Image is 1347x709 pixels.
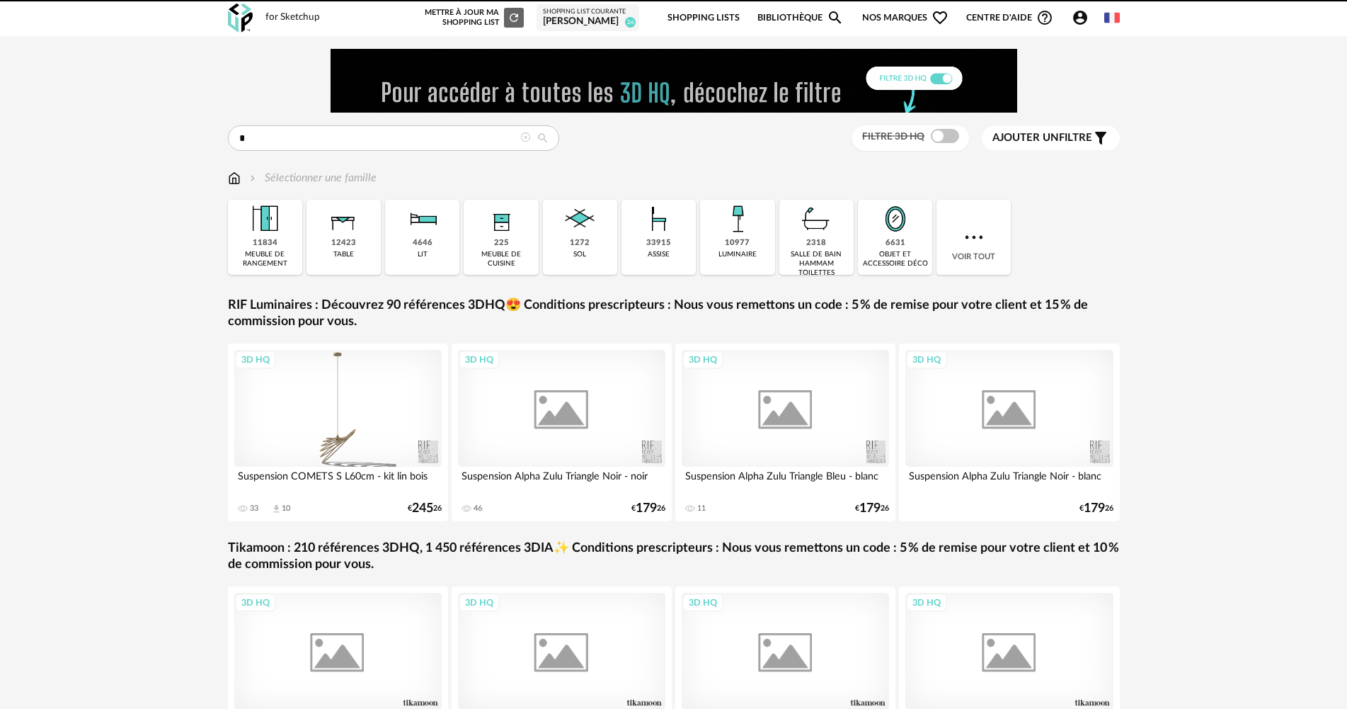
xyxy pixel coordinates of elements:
div: 225 [494,238,509,249]
img: FILTRE%20HQ%20NEW_V1%20(4).gif [331,49,1017,113]
span: 179 [636,504,657,514]
a: RIF Luminaires : Découvrez 90 références 3DHQ😍 Conditions prescripteurs : Nous vous remettons un ... [228,297,1120,331]
div: 3D HQ [459,594,500,612]
div: Mettre à jour ma Shopping List [422,8,524,28]
div: 3D HQ [235,594,276,612]
div: 3D HQ [682,594,723,612]
div: objet et accessoire déco [862,250,928,268]
span: Account Circle icon [1072,9,1089,26]
div: table [333,250,354,259]
span: 179 [1084,504,1105,514]
div: sol [573,250,586,259]
span: 26 [625,17,636,28]
div: assise [648,250,670,259]
img: more.7b13dc1.svg [961,225,987,250]
a: 3D HQ Suspension COMETS S L60cm - kit lin bois 33 Download icon 10 €24526 [228,344,449,521]
div: 33 [250,504,258,514]
div: 3D HQ [906,594,947,612]
img: Salle%20de%20bain.png [797,200,835,238]
div: 3D HQ [682,351,723,369]
img: Sol.png [561,200,599,238]
div: € 26 [631,504,665,514]
img: Luminaire.png [718,200,757,238]
div: 6631 [885,238,905,249]
div: Suspension Alpha Zulu Triangle Noir - noir [458,467,666,495]
div: 10977 [725,238,750,249]
div: meuble de rangement [232,250,298,268]
span: Download icon [271,504,282,514]
span: Nos marques [862,1,948,35]
img: Meuble%20de%20rangement.png [246,200,284,238]
div: lit [418,250,428,259]
img: Rangement.png [482,200,520,238]
button: Ajouter unfiltre Filter icon [982,126,1120,150]
div: 10 [282,504,290,514]
div: 1272 [570,238,590,249]
div: Sélectionner une famille [247,170,377,186]
img: Literie.png [403,200,442,238]
div: Voir tout [936,200,1011,275]
div: 46 [474,504,482,514]
span: 179 [859,504,881,514]
div: luminaire [718,250,757,259]
span: Help Circle Outline icon [1036,9,1053,26]
img: OXP [228,4,253,33]
div: 4646 [413,238,432,249]
a: 3D HQ Suspension Alpha Zulu Triangle Bleu - blanc 11 €17926 [675,344,896,521]
a: 3D HQ Suspension Alpha Zulu Triangle Noir - blanc €17926 [899,344,1120,521]
div: for Sketchup [265,11,320,24]
span: Refresh icon [508,13,520,21]
span: Centre d'aideHelp Circle Outline icon [966,9,1053,26]
span: filtre [992,131,1092,145]
span: 245 [412,504,433,514]
div: Suspension COMETS S L60cm - kit lin bois [234,467,442,495]
span: Ajouter un [992,132,1059,143]
img: Assise.png [640,200,678,238]
span: Heart Outline icon [932,9,948,26]
a: Shopping Lists [667,1,740,35]
div: Suspension Alpha Zulu Triangle Noir - blanc [905,467,1113,495]
div: 3D HQ [906,351,947,369]
div: [PERSON_NAME] [543,16,633,28]
a: Tikamoon : 210 références 3DHQ, 1 450 références 3DIA✨ Conditions prescripteurs : Nous vous remet... [228,540,1120,574]
img: svg+xml;base64,PHN2ZyB3aWR0aD0iMTYiIGhlaWdodD0iMTYiIHZpZXdCb3g9IjAgMCAxNiAxNiIgZmlsbD0ibm9uZSIgeG... [247,170,258,186]
div: 2318 [806,238,826,249]
span: Filter icon [1092,130,1109,147]
span: Filtre 3D HQ [862,132,924,142]
img: fr [1104,10,1120,25]
img: Table.png [324,200,362,238]
span: Magnify icon [827,9,844,26]
div: 3D HQ [235,351,276,369]
a: BibliothèqueMagnify icon [757,1,844,35]
a: 3D HQ Suspension Alpha Zulu Triangle Noir - noir 46 €17926 [452,344,672,521]
a: Shopping List courante [PERSON_NAME] 26 [543,8,633,28]
div: meuble de cuisine [468,250,534,268]
div: Suspension Alpha Zulu Triangle Bleu - blanc [682,467,890,495]
div: 12423 [331,238,356,249]
img: Miroir.png [876,200,915,238]
div: € 26 [408,504,442,514]
div: salle de bain hammam toilettes [784,250,849,278]
div: € 26 [855,504,889,514]
div: 11 [697,504,706,514]
img: svg+xml;base64,PHN2ZyB3aWR0aD0iMTYiIGhlaWdodD0iMTciIHZpZXdCb3g9IjAgMCAxNiAxNyIgZmlsbD0ibm9uZSIgeG... [228,170,241,186]
div: 3D HQ [459,351,500,369]
span: Account Circle icon [1072,9,1095,26]
div: € 26 [1079,504,1113,514]
div: Shopping List courante [543,8,633,16]
div: 11834 [253,238,277,249]
div: 33915 [646,238,671,249]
